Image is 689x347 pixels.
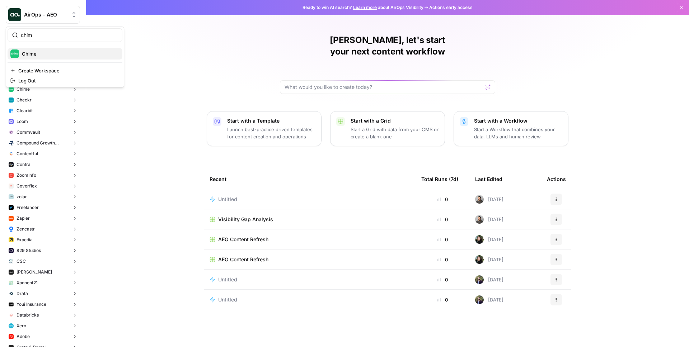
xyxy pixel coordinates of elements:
[475,255,503,264] div: [DATE]
[17,323,26,329] span: Xero
[6,84,80,95] button: Chime
[210,296,410,303] a: Untitled
[9,108,14,113] img: fr92439b8i8d8kixz6owgxh362ib
[6,277,80,288] button: Xponent21
[421,236,464,243] div: 0
[475,169,502,189] div: Last Edited
[6,181,80,191] button: Coverflex
[6,245,80,256] button: 829 Studios
[6,331,80,342] button: Adobe
[18,77,117,84] span: Log Out
[210,169,410,189] div: Recent
[6,213,80,224] button: Zapier
[421,196,464,203] div: 0
[210,196,410,203] a: Untitled
[421,276,464,283] div: 0
[421,169,458,189] div: Total Runs (7d)
[10,49,19,58] img: Chime Logo
[9,334,14,339] img: eqzcz4tzlr7ve7xmt41l933d2ra3
[475,275,484,284] img: 4dqwcgipae5fdwxp9v51u2818epj
[218,256,268,263] span: AEO Content Refresh
[285,84,482,91] input: What would you like to create today?
[280,34,495,57] h1: [PERSON_NAME], let's start your next content workflow
[22,50,117,57] span: Chime
[351,117,439,124] p: Start with a Grid
[429,4,473,11] span: Actions early access
[17,161,31,168] span: Contra
[17,333,30,340] span: Adobe
[9,205,14,210] img: a9mur837mohu50bzw3stmy70eh87
[227,117,315,124] p: Start with a Template
[6,267,80,277] button: [PERSON_NAME]
[9,313,14,318] img: 68x31kg9cvjq1z98h94sc45jw63t
[475,295,503,304] div: [DATE]
[475,275,503,284] div: [DATE]
[17,290,28,297] span: Drata
[6,310,80,320] button: Databricks
[330,111,445,146] button: Start with a GridStart a Grid with data from your CMS or create a blank one
[17,140,69,146] span: Compound Growth Marketing
[17,226,35,232] span: Zencastr
[17,247,41,254] span: 829 Studios
[207,111,322,146] button: Start with a TemplateLaunch best-practice driven templates for content creation and operations
[475,195,484,204] img: 16hj2zu27bdcdvv6x26f6v9ttfr9
[17,269,52,275] span: [PERSON_NAME]
[421,216,464,223] div: 0
[218,216,273,223] span: Visibility Gap Analysis
[17,204,39,211] span: Freelancer
[17,151,38,157] span: Contentful
[6,6,80,24] button: Workspace: AirOps - AEO
[6,27,124,87] div: Workspace: AirOps - AEO
[9,248,14,253] img: lwh15xca956raf2qq0149pkro8i6
[9,280,14,285] img: f3qlg7l68rn02bi2w2fqsnsvhk74
[353,5,377,10] a: Learn more
[17,194,27,200] span: zolar
[21,32,118,39] input: Search Workspaces
[454,111,568,146] button: Start with a WorkflowStart a Workflow that combines your data, LLMs and human review
[9,323,14,328] img: wbynuzzq6lj3nzxpt1e3y1j7uzng
[9,237,14,242] img: r1kj8td8zocxzhcrdgnlfi8d2cy7
[475,195,503,204] div: [DATE]
[421,296,464,303] div: 0
[6,116,80,127] button: Loom
[6,288,80,299] button: Drata
[475,235,503,244] div: [DATE]
[6,138,80,148] button: Compound Growth Marketing
[9,130,14,135] img: xf6b4g7v9n1cfco8wpzm78dqnb6e
[475,235,484,244] img: eoqc67reg7z2luvnwhy7wyvdqmsw
[9,141,14,146] img: kaevn8smg0ztd3bicv5o6c24vmo8
[6,299,80,310] button: Youi Insurance
[6,170,80,181] button: ZoomInfo
[17,172,36,179] span: ZoomInfo
[9,162,14,167] img: azd67o9nw473vll9dbscvlvo9wsn
[210,256,410,263] a: AEO Content Refresh
[475,255,484,264] img: eoqc67reg7z2luvnwhy7wyvdqmsw
[9,270,14,275] img: ybhjxa9n8mcsu845nkgo7g1ynw8w
[475,295,484,304] img: 4dqwcgipae5fdwxp9v51u2818epj
[6,105,80,116] button: Clearbit
[547,169,566,189] div: Actions
[9,173,14,178] img: hcm4s7ic2xq26rsmuray6dv1kquq
[6,224,80,234] button: Zencastr
[303,4,423,11] span: Ready to win AI search? about AirOps Visibility
[9,119,14,124] img: wev6amecshr6l48lvue5fy0bkco1
[8,8,21,21] img: AirOps - AEO Logo
[421,256,464,263] div: 0
[17,108,33,114] span: Clearbit
[17,258,26,265] span: CSC
[6,202,80,213] button: Freelancer
[17,215,30,222] span: Zapier
[8,66,122,76] a: Create Workspace
[18,67,117,74] span: Create Workspace
[475,215,484,224] img: 16hj2zu27bdcdvv6x26f6v9ttfr9
[24,11,67,18] span: AirOps - AEO
[9,227,14,232] img: s6x7ltuwawlcg2ux8d2ne4wtho4t
[9,184,14,189] img: l4muj0jjfg7df9oj5fg31blri2em
[351,126,439,140] p: Start a Grid with data from your CMS or create a blank one
[6,191,80,202] button: zolar
[9,87,14,92] img: mhv33baw7plipcpp00rsngv1nu95
[6,159,80,170] button: Contra
[17,86,30,92] span: Chime
[9,216,14,221] img: 8scb49tlb2vriaw9mclg8ae1t35j
[17,237,33,243] span: Expedia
